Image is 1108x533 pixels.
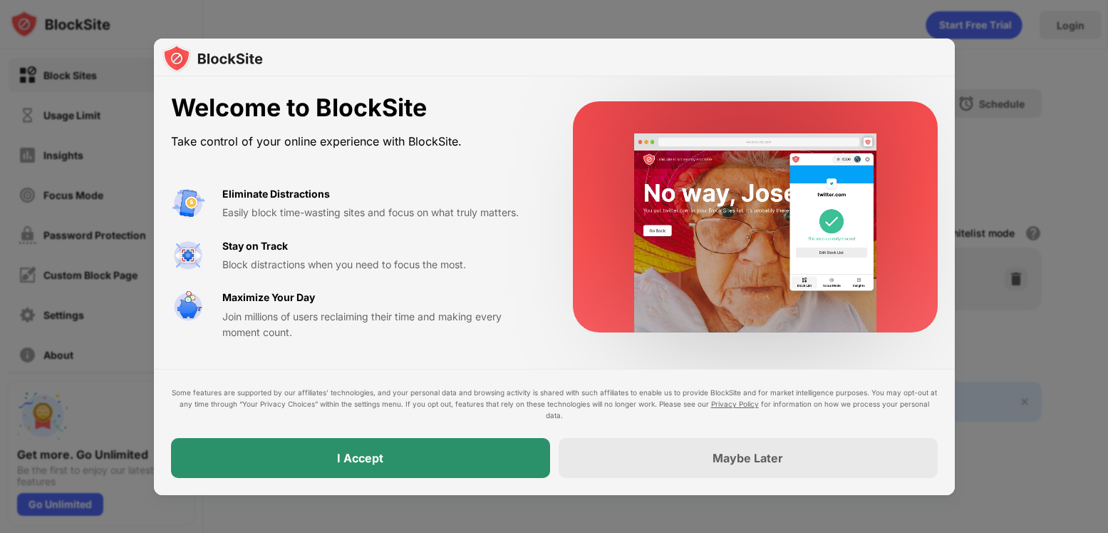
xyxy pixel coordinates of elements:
[171,93,539,123] div: Welcome to BlockSite
[222,238,288,254] div: Stay on Track
[222,186,330,202] div: Eliminate Distractions
[337,451,383,465] div: I Accept
[171,131,539,152] div: Take control of your online experience with BlockSite.
[222,205,539,220] div: Easily block time-wasting sites and focus on what truly matters.
[171,387,938,421] div: Some features are supported by our affiliates’ technologies, and your personal data and browsing ...
[711,400,759,408] a: Privacy Policy
[222,309,539,341] div: Join millions of users reclaiming their time and making every moment count.
[171,290,205,324] img: value-safe-time.svg
[713,451,783,465] div: Maybe Later
[222,257,539,273] div: Block distractions when you need to focus the most.
[171,186,205,220] img: value-avoid-distractions.svg
[162,44,263,73] img: logo-blocksite.svg
[171,238,205,273] img: value-focus.svg
[222,290,315,305] div: Maximize Your Day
